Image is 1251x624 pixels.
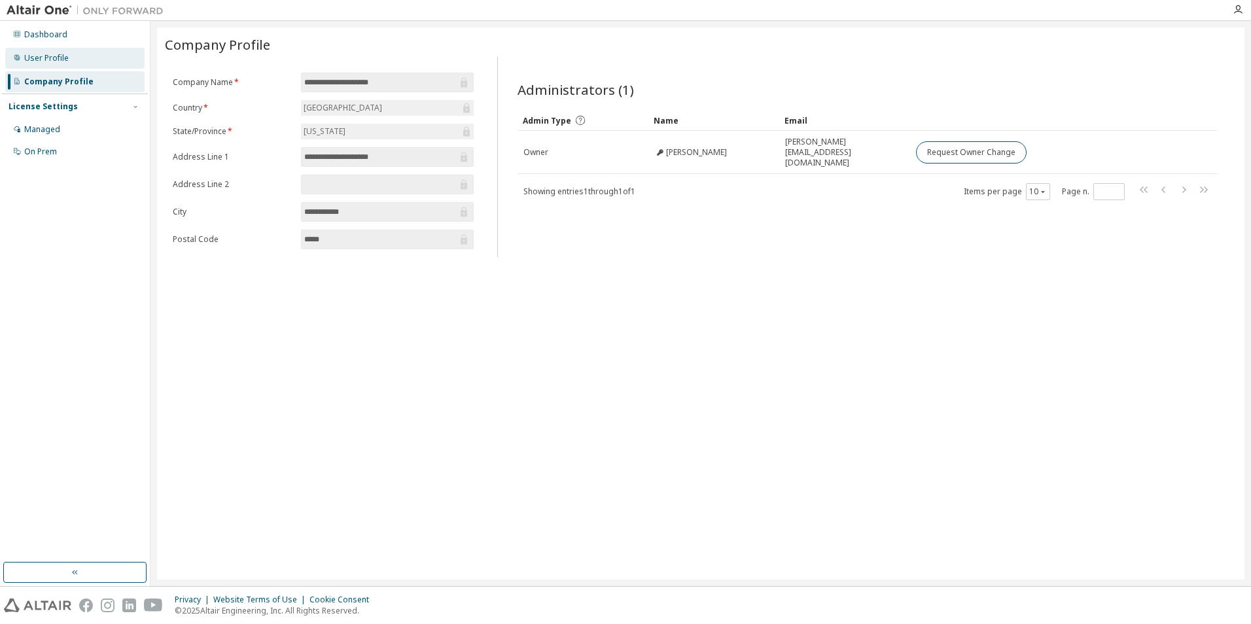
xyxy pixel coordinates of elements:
div: License Settings [9,101,78,112]
label: Company Name [173,77,293,88]
span: Page n. [1062,183,1125,200]
label: Address Line 2 [173,179,293,190]
div: Managed [24,124,60,135]
img: altair_logo.svg [4,598,71,612]
label: Country [173,103,293,113]
span: Company Profile [165,35,270,54]
div: Website Terms of Use [213,595,309,605]
span: [PERSON_NAME][EMAIL_ADDRESS][DOMAIN_NAME] [785,137,904,168]
span: Admin Type [523,115,571,126]
span: Owner [523,147,548,158]
div: Company Profile [24,77,94,87]
span: Items per page [964,183,1050,200]
label: Address Line 1 [173,152,293,162]
label: State/Province [173,126,293,137]
img: facebook.svg [79,598,93,612]
div: [GEOGRAPHIC_DATA] [302,101,384,115]
div: Dashboard [24,29,67,40]
div: Name [654,110,774,131]
div: Cookie Consent [309,595,377,605]
label: City [173,207,293,217]
button: 10 [1029,186,1047,197]
label: Postal Code [173,234,293,245]
div: [GEOGRAPHIC_DATA] [301,100,474,116]
button: Request Owner Change [916,141,1027,164]
img: Altair One [7,4,170,17]
img: youtube.svg [144,598,163,612]
img: linkedin.svg [122,598,136,612]
p: © 2025 Altair Engineering, Inc. All Rights Reserved. [175,605,377,616]
img: instagram.svg [101,598,115,612]
div: User Profile [24,53,69,63]
div: [US_STATE] [302,124,347,139]
div: [US_STATE] [301,124,474,139]
span: Administrators (1) [518,80,634,99]
span: Showing entries 1 through 1 of 1 [523,186,635,197]
div: Privacy [175,595,213,605]
div: Email [784,110,905,131]
div: On Prem [24,147,57,157]
span: [PERSON_NAME] [666,147,727,158]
